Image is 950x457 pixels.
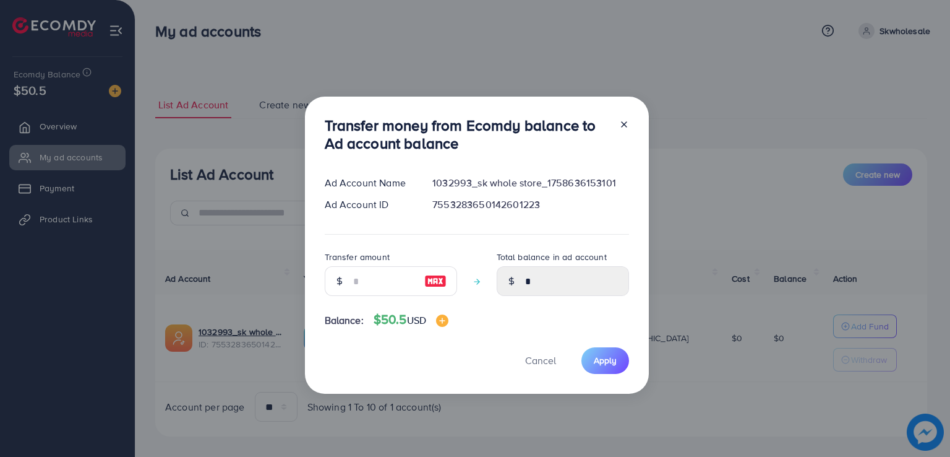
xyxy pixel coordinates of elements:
span: USD [407,313,426,327]
h4: $50.5 [374,312,448,328]
img: image [436,315,448,327]
span: Apply [594,354,617,367]
span: Cancel [525,354,556,367]
div: Ad Account ID [315,198,423,212]
label: Total balance in ad account [497,251,607,263]
div: Ad Account Name [315,176,423,190]
span: Balance: [325,313,364,328]
div: 7553283650142601223 [422,198,638,212]
div: 1032993_sk whole store_1758636153101 [422,176,638,190]
button: Cancel [510,347,571,374]
button: Apply [581,347,629,374]
h3: Transfer money from Ecomdy balance to Ad account balance [325,116,609,152]
label: Transfer amount [325,251,390,263]
img: image [424,274,447,289]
